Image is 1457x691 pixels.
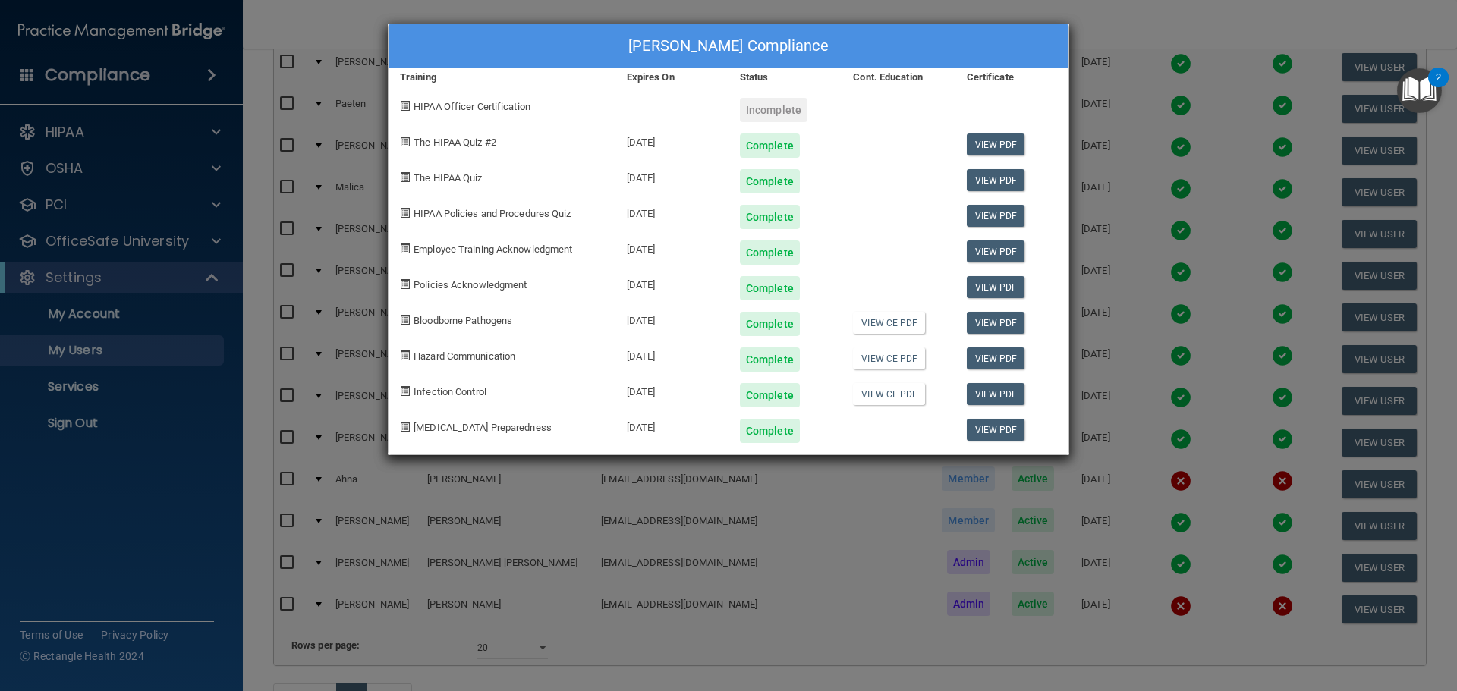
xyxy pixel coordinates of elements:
[1397,68,1442,113] button: Open Resource Center, 2 new notifications
[740,276,800,300] div: Complete
[414,243,572,255] span: Employee Training Acknowledgment
[740,133,800,158] div: Complete
[967,419,1025,441] a: View PDF
[728,68,842,86] div: Status
[414,422,552,433] span: [MEDICAL_DATA] Preparedness
[853,347,925,369] a: View CE PDF
[414,315,512,326] span: Bloodborne Pathogens
[414,386,486,397] span: Infection Control
[615,372,728,407] div: [DATE]
[414,279,527,291] span: Policies Acknowledgment
[615,407,728,443] div: [DATE]
[615,68,728,86] div: Expires On
[967,240,1025,262] a: View PDF
[740,169,800,193] div: Complete
[1436,77,1441,97] div: 2
[853,383,925,405] a: View CE PDF
[955,68,1068,86] div: Certificate
[414,172,482,184] span: The HIPAA Quiz
[740,205,800,229] div: Complete
[615,122,728,158] div: [DATE]
[842,68,955,86] div: Cont. Education
[740,98,807,122] div: Incomplete
[615,265,728,300] div: [DATE]
[740,419,800,443] div: Complete
[740,347,800,372] div: Complete
[389,68,615,86] div: Training
[615,336,728,372] div: [DATE]
[615,158,728,193] div: [DATE]
[967,312,1025,334] a: View PDF
[967,205,1025,227] a: View PDF
[740,312,800,336] div: Complete
[967,169,1025,191] a: View PDF
[414,350,515,362] span: Hazard Communication
[389,24,1068,68] div: [PERSON_NAME] Compliance
[967,276,1025,298] a: View PDF
[615,229,728,265] div: [DATE]
[740,383,800,407] div: Complete
[967,133,1025,155] a: View PDF
[853,312,925,334] a: View CE PDF
[414,208,571,219] span: HIPAA Policies and Procedures Quiz
[615,300,728,336] div: [DATE]
[740,240,800,265] div: Complete
[967,347,1025,369] a: View PDF
[414,101,530,112] span: HIPAA Officer Certification
[414,137,496,148] span: The HIPAA Quiz #2
[615,193,728,229] div: [DATE]
[967,383,1025,405] a: View PDF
